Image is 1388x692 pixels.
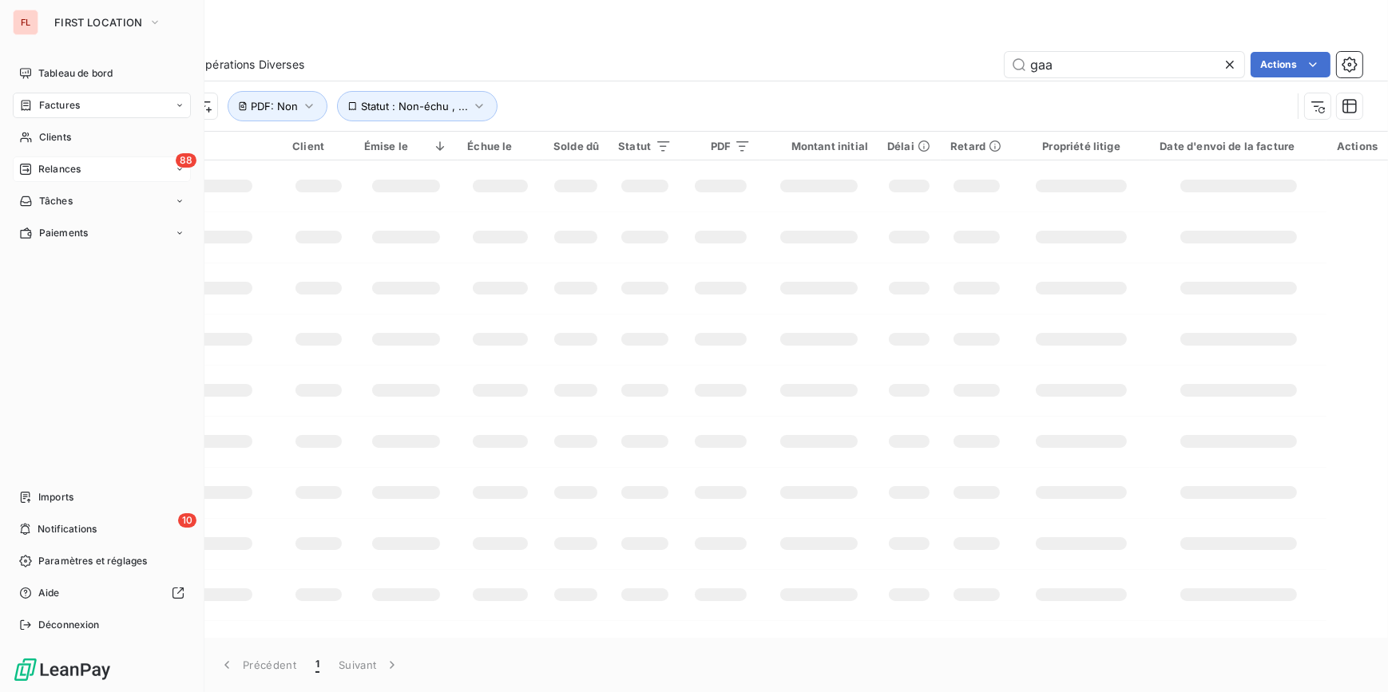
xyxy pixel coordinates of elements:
[553,140,600,152] div: Solde dû
[39,130,71,144] span: Clients
[292,140,345,152] div: Client
[176,153,196,168] span: 88
[38,554,147,568] span: Paramètres et réglages
[1160,140,1317,152] div: Date d'envoi de la facture
[467,140,533,152] div: Échue le
[228,91,327,121] button: PDF: Non
[364,140,449,152] div: Émise le
[315,657,319,673] span: 1
[39,98,80,113] span: Factures
[38,586,60,600] span: Aide
[1005,52,1244,77] input: Rechercher
[54,16,142,29] span: FIRST LOCATION
[770,140,868,152] div: Montant initial
[1334,638,1372,676] iframe: Intercom live chat
[38,522,97,536] span: Notifications
[618,140,672,152] div: Statut
[950,140,1003,152] div: Retard
[329,648,410,682] button: Suivant
[38,618,100,632] span: Déconnexion
[306,648,329,682] button: 1
[361,100,468,113] span: Statut : Non-échu , ...
[39,226,88,240] span: Paiements
[1022,140,1141,152] div: Propriété litige
[251,100,298,113] span: PDF : Non
[178,513,196,528] span: 10
[691,140,751,152] div: PDF
[209,648,306,682] button: Précédent
[13,10,38,35] div: FL
[1336,140,1378,152] div: Actions
[887,140,931,152] div: Délai
[13,580,191,606] a: Aide
[13,657,112,682] img: Logo LeanPay
[1251,52,1330,77] button: Actions
[39,194,73,208] span: Tâches
[38,66,113,81] span: Tableau de bord
[38,490,73,504] span: Imports
[38,162,81,176] span: Relances
[337,91,498,121] button: Statut : Non-échu , ...
[196,57,304,73] span: Opérations Diverses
